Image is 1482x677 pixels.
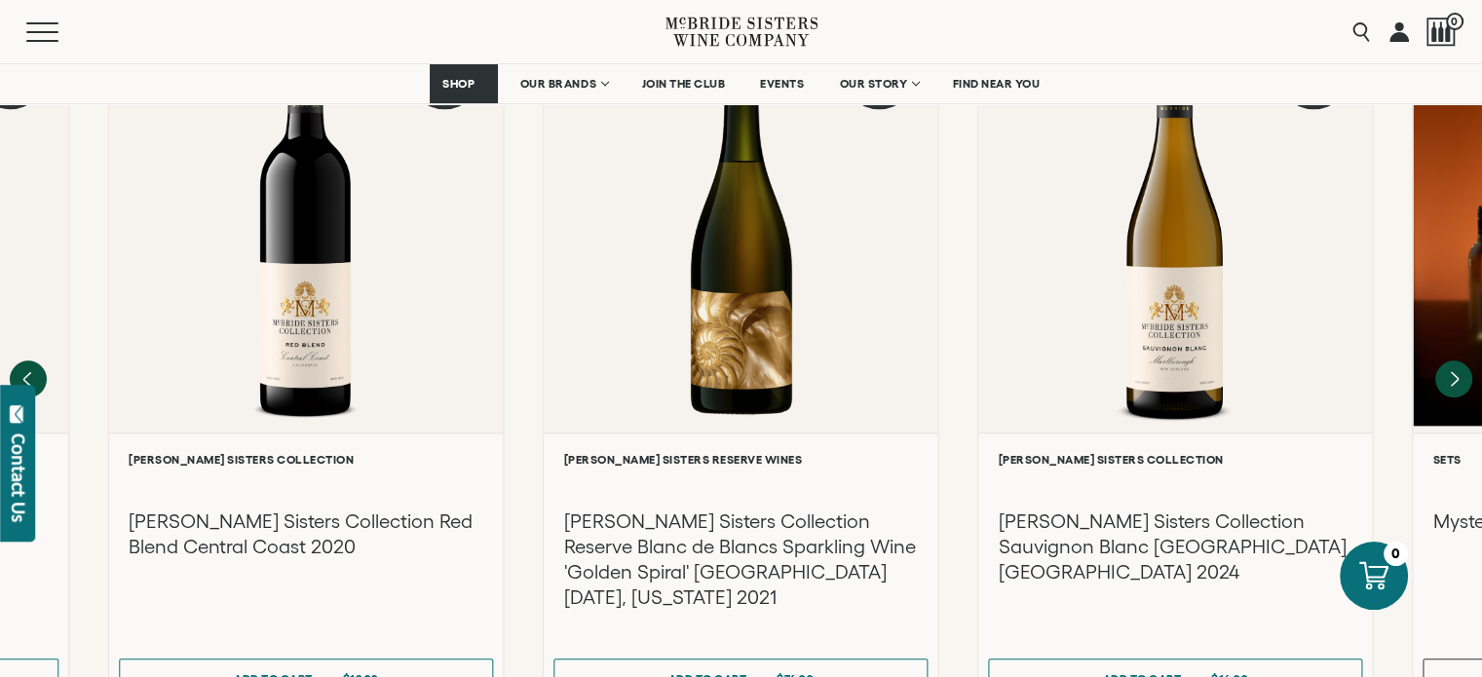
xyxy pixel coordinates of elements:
[520,77,596,91] span: OUR BRANDS
[564,453,919,466] h6: [PERSON_NAME] Sisters Reserve Wines
[508,64,620,103] a: OUR BRANDS
[1435,360,1472,397] button: Next
[1384,542,1408,566] div: 0
[26,22,96,42] button: Mobile Menu Trigger
[760,77,804,91] span: EVENTS
[642,77,726,91] span: JOIN THE CLUB
[9,433,28,522] div: Contact Us
[10,360,47,397] button: Previous
[129,453,483,466] h6: [PERSON_NAME] Sisters Collection
[953,77,1041,91] span: FIND NEAR YOU
[1446,13,1463,30] span: 0
[430,64,498,103] a: SHOP
[998,453,1352,466] h6: [PERSON_NAME] Sisters Collection
[129,508,483,559] h3: [PERSON_NAME] Sisters Collection Red Blend Central Coast 2020
[747,64,817,103] a: EVENTS
[564,508,919,610] h3: [PERSON_NAME] Sisters Collection Reserve Blanc de Blancs Sparkling Wine 'Golden Spiral' [GEOGRAPH...
[442,77,475,91] span: SHOP
[839,77,907,91] span: OUR STORY
[629,64,739,103] a: JOIN THE CLUB
[826,64,931,103] a: OUR STORY
[998,508,1352,584] h3: [PERSON_NAME] Sisters Collection Sauvignon Blanc [GEOGRAPHIC_DATA] [GEOGRAPHIC_DATA] 2024
[940,64,1053,103] a: FIND NEAR YOU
